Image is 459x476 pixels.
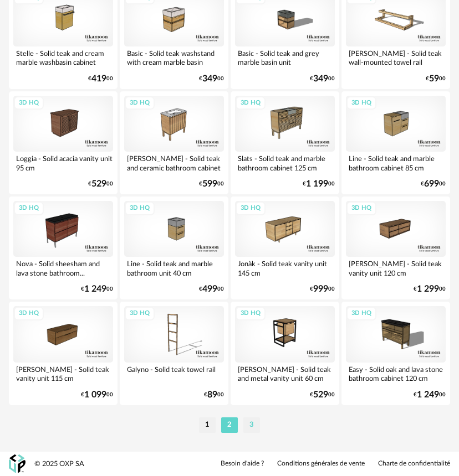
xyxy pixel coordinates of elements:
[199,180,224,188] div: € 00
[306,180,328,188] span: 1 199
[346,152,446,174] div: Line - Solid teak and marble bathroom cabinet 85 cm
[417,286,439,293] span: 1 299
[310,391,335,399] div: € 00
[84,391,106,399] span: 1 099
[124,363,224,385] div: Galyno - Solid teak towel rail
[221,459,264,468] a: Besoin d'aide ?
[414,286,446,293] div: € 00
[341,91,450,194] a: 3D HQ Line - Solid teak and marble bathroom cabinet 85 cm €69900
[310,286,335,293] div: € 00
[231,91,339,194] a: 3D HQ Slats - Solid teak and marble bathroom cabinet 125 cm €1 19900
[88,180,113,188] div: € 00
[236,201,266,215] div: 3D HQ
[88,75,113,82] div: € 00
[235,152,335,174] div: Slats - Solid teak and marble bathroom cabinet 125 cm
[13,46,113,69] div: Stelle - Solid teak and cream marble washbasin cabinet
[378,459,450,468] a: Charte de confidentialité
[9,302,118,405] a: 3D HQ [PERSON_NAME] - Solid teak vanity unit 115 cm €1 09900
[346,201,376,215] div: 3D HQ
[199,75,224,82] div: € 00
[13,257,113,279] div: Nova - Solid sheesham and lava stone bathroom...
[310,75,335,82] div: € 00
[120,91,228,194] a: 3D HQ [PERSON_NAME] - Solid teak and ceramic bathroom cabinet 80 cm €59900
[346,96,376,110] div: 3D HQ
[91,75,106,82] span: 419
[91,180,106,188] span: 529
[236,307,266,320] div: 3D HQ
[125,201,155,215] div: 3D HQ
[341,302,450,405] a: 3D HQ Easy - Solid oak and lava stone bathroom cabinet 120 cm €1 24900
[235,257,335,279] div: Jonàk - Solid teak vanity unit 145 cm
[346,363,446,385] div: Easy - Solid oak and lava stone bathroom cabinet 120 cm
[231,196,339,299] a: 3D HQ Jonàk - Solid teak vanity unit 145 cm €99900
[236,96,266,110] div: 3D HQ
[204,391,224,399] div: € 00
[125,307,155,320] div: 3D HQ
[346,307,376,320] div: 3D HQ
[346,46,446,69] div: [PERSON_NAME] - Solid teak wall-mounted towel rail
[341,196,450,299] a: 3D HQ [PERSON_NAME] - Solid teak vanity unit 120 cm €1 29900
[231,302,339,405] a: 3D HQ [PERSON_NAME] - Solid teak and metal vanity unit 60 cm €52900
[235,46,335,69] div: Basic - Solid teak and grey marble basin unit
[414,391,446,399] div: € 00
[235,363,335,385] div: [PERSON_NAME] - Solid teak and metal vanity unit 60 cm
[303,180,335,188] div: € 00
[14,96,44,110] div: 3D HQ
[313,75,328,82] span: 349
[120,196,228,299] a: 3D HQ Line - Solid teak and marble bathroom unit 40 cm €49900
[221,417,238,433] li: 2
[9,454,25,474] img: OXP
[84,286,106,293] span: 1 249
[34,459,84,469] div: © 2025 OXP SA
[81,391,113,399] div: € 00
[417,391,439,399] span: 1 249
[13,363,113,385] div: [PERSON_NAME] - Solid teak vanity unit 115 cm
[124,152,224,174] div: [PERSON_NAME] - Solid teak and ceramic bathroom cabinet 80 cm
[207,391,217,399] span: 89
[124,46,224,69] div: Basic - Solid teak washstand with cream marble basin
[120,302,228,405] a: 3D HQ Galyno - Solid teak towel rail €8900
[202,75,217,82] span: 349
[424,180,439,188] span: 699
[81,286,113,293] div: € 00
[14,307,44,320] div: 3D HQ
[199,286,224,293] div: € 00
[14,201,44,215] div: 3D HQ
[243,417,260,433] li: 3
[426,75,446,82] div: € 00
[125,96,155,110] div: 3D HQ
[346,257,446,279] div: [PERSON_NAME] - Solid teak vanity unit 120 cm
[202,286,217,293] span: 499
[202,180,217,188] span: 599
[124,257,224,279] div: Line - Solid teak and marble bathroom unit 40 cm
[421,180,446,188] div: € 00
[9,91,118,194] a: 3D HQ Loggia - Solid acacia vanity unit 95 cm €52900
[313,391,328,399] span: 529
[429,75,439,82] span: 59
[277,459,365,468] a: Conditions générales de vente
[9,196,118,299] a: 3D HQ Nova - Solid sheesham and lava stone bathroom... €1 24900
[199,417,216,433] li: 1
[313,286,328,293] span: 999
[13,152,113,174] div: Loggia - Solid acacia vanity unit 95 cm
